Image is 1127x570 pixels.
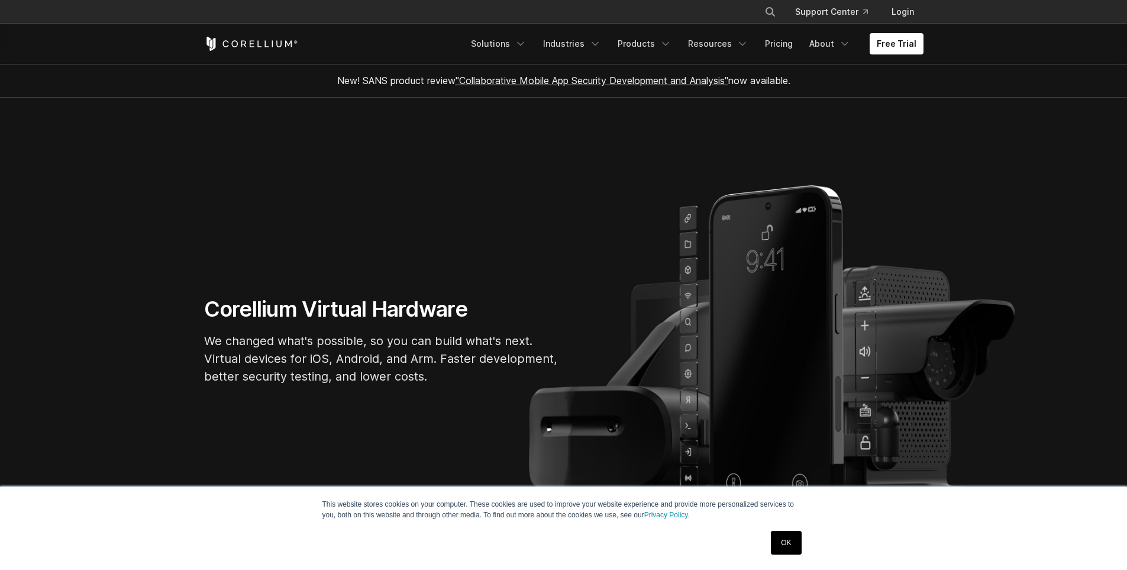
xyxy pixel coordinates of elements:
a: Free Trial [870,33,923,54]
a: Solutions [464,33,534,54]
span: New! SANS product review now available. [337,75,790,86]
a: Industries [536,33,608,54]
button: Search [760,1,781,22]
a: Privacy Policy. [644,511,690,519]
p: We changed what's possible, so you can build what's next. Virtual devices for iOS, Android, and A... [204,332,559,385]
h1: Corellium Virtual Hardware [204,296,559,323]
a: Pricing [758,33,800,54]
div: Navigation Menu [464,33,923,54]
a: "Collaborative Mobile App Security Development and Analysis" [456,75,728,86]
a: OK [771,531,801,555]
a: Products [611,33,679,54]
p: This website stores cookies on your computer. These cookies are used to improve your website expe... [322,499,805,520]
a: Support Center [786,1,877,22]
div: Navigation Menu [750,1,923,22]
a: Login [882,1,923,22]
a: Resources [681,33,755,54]
a: Corellium Home [204,37,298,51]
a: About [802,33,858,54]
